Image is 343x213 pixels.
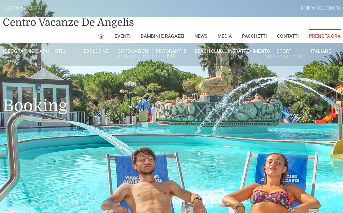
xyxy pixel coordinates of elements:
[265,48,303,61] a: SportAll Season Tennis
[218,29,232,43] a: Media
[301,5,341,12] div: Riviera Del Conero
[115,29,131,43] a: Eventi
[277,29,299,43] a: Contatti
[3,5,42,12] div: [GEOGRAPHIC_DATA]
[242,29,267,43] a: Pacchetti
[3,48,40,54] a: [GEOGRAPHIC_DATA]
[303,48,340,54] a: Italiano
[40,48,78,54] a: Hotel
[3,66,341,126] h1: Booking
[153,48,190,59] a: Ristoranti & Bar
[190,48,228,54] a: Beach Club
[309,29,341,43] a: Prenota Ora
[115,48,153,61] a: SistemazioniRooms & Suites
[3,16,134,29] a: Centro Vacanze De Angelis
[311,48,332,54] span: Italiano
[228,48,265,54] a: Intrattenimento
[141,29,184,43] a: Bambini e Ragazzi
[78,48,115,54] a: Exclusive
[194,29,207,43] a: News
[115,53,152,60] small: Rooms & Suites
[265,53,303,60] small: All Season Tennis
